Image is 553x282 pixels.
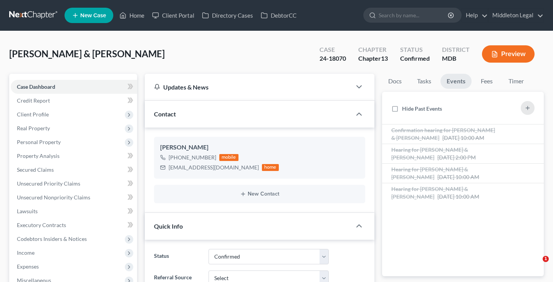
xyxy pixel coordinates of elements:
[11,177,137,191] a: Unsecured Priority Claims
[391,146,468,161] span: Hearing for [PERSON_NAME] & [PERSON_NAME]
[11,80,137,94] a: Case Dashboard
[320,45,346,54] div: Case
[160,191,359,197] button: New Contact
[391,186,468,200] span: Hearing for [PERSON_NAME] & [PERSON_NAME]
[169,164,259,171] div: [EMAIL_ADDRESS][DOMAIN_NAME]
[219,154,238,161] div: mobile
[17,139,61,145] span: Personal Property
[437,174,479,180] span: [DATE] 10:00 AM
[11,94,137,108] a: Credit Report
[17,125,50,131] span: Real Property
[17,180,80,187] span: Unsecured Priority Claims
[11,204,137,218] a: Lawsuits
[80,13,106,18] span: New Case
[17,194,90,201] span: Unsecured Nonpriority Claims
[462,8,488,22] a: Help
[437,154,476,161] span: [DATE] 2:00 PM
[17,208,38,214] span: Lawsuits
[198,8,257,22] a: Directory Cases
[257,8,300,22] a: DebtorCC
[17,111,49,118] span: Client Profile
[154,222,183,230] span: Quick Info
[442,134,484,141] span: [DATE] 10:00 AM
[442,45,470,54] div: District
[11,163,137,177] a: Secured Claims
[9,48,165,59] span: [PERSON_NAME] & [PERSON_NAME]
[382,74,408,89] a: Docs
[116,8,148,22] a: Home
[154,110,176,118] span: Contact
[391,127,495,141] span: Confirmation hearing for [PERSON_NAME] & [PERSON_NAME]
[17,83,55,90] span: Case Dashboard
[17,222,66,228] span: Executory Contracts
[358,54,388,63] div: Chapter
[411,74,437,89] a: Tasks
[11,191,137,204] a: Unsecured Nonpriority Claims
[160,143,359,152] div: [PERSON_NAME]
[400,54,430,63] div: Confirmed
[148,8,198,22] a: Client Portal
[488,8,543,22] a: Middleton Legal
[440,74,472,89] a: Events
[391,166,468,180] span: Hearing for [PERSON_NAME] & [PERSON_NAME]
[262,164,279,171] div: home
[379,8,449,22] input: Search by name...
[169,154,216,161] div: [PHONE_NUMBER]
[17,236,87,242] span: Codebtors Insiders & Notices
[527,256,545,274] iframe: Intercom live chat
[150,249,205,264] label: Status
[502,74,530,89] a: Timer
[17,263,39,270] span: Expenses
[402,105,442,112] span: Hide Past Events
[17,166,54,173] span: Secured Claims
[482,45,535,63] button: Preview
[437,193,479,200] span: [DATE] 10:00 AM
[17,249,35,256] span: Income
[11,218,137,232] a: Executory Contracts
[17,153,60,159] span: Property Analysis
[154,83,342,91] div: Updates & News
[400,45,430,54] div: Status
[442,54,470,63] div: MDB
[381,55,388,62] span: 13
[543,256,549,262] span: 1
[320,54,346,63] div: 24-18070
[11,149,137,163] a: Property Analysis
[475,74,499,89] a: Fees
[17,97,50,104] span: Credit Report
[358,45,388,54] div: Chapter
